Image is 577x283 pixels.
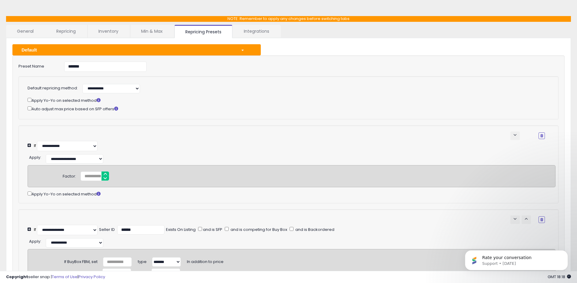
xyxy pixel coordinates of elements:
div: If BuyBox FBM, set [64,257,98,265]
i: Remove Condition [540,218,543,221]
button: keyboard_arrow_down [510,215,520,224]
span: keyboard_arrow_down [512,216,518,222]
p: NOTE: Remember to apply any changes before switching tabs [6,16,571,22]
span: and is competing for Buy Box [230,227,287,232]
span: type [137,268,146,276]
button: keyboard_arrow_down [510,132,520,140]
span: and is SFP [202,227,222,232]
div: seller snap | | [6,274,105,280]
div: Apply Yo-Yo on selected method [28,97,545,104]
div: Seller ID [99,227,115,233]
a: Repricing Presets [174,25,232,38]
span: and is Backordered [294,227,334,232]
strong: Copyright [6,274,28,280]
div: Exists On Listing [166,227,196,233]
label: Default repricing method: [28,85,78,91]
span: In addition to price [187,257,224,265]
a: Terms of Use [52,274,78,280]
a: General [6,25,45,38]
a: Inventory [88,25,129,38]
a: Privacy Policy [78,274,105,280]
div: Apply Yo-Yo on selected method [28,190,555,197]
i: Remove Condition [540,134,543,138]
span: Apply [29,238,40,244]
a: Repricing [45,25,87,38]
label: Preset Name [14,62,60,69]
span: type [138,257,147,265]
div: : [29,153,41,161]
div: Factor: [63,171,76,179]
span: keyboard_arrow_down [512,132,518,138]
span: In addition to price [186,268,223,276]
a: Integrations [233,25,280,38]
button: keyboard_arrow_up [522,215,531,224]
div: If BuyBox FBA, set [64,268,97,276]
div: Auto adjust max price based on SFP offers [28,105,545,112]
span: keyboard_arrow_up [523,216,529,222]
div: : [29,237,41,245]
a: Min & Max [130,25,174,38]
button: Default [12,44,261,55]
span: Apply [29,155,40,160]
iframe: Intercom notifications message [456,238,577,280]
div: Default [17,47,236,53]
